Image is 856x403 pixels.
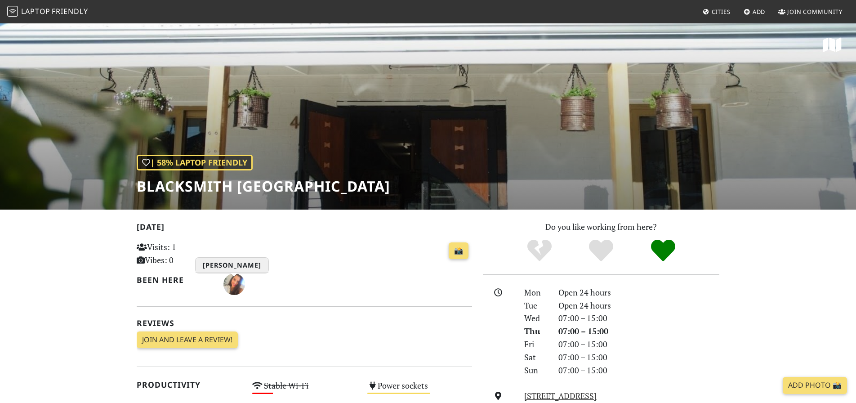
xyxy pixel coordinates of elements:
[553,325,725,338] div: 07:00 – 15:00
[570,238,632,263] div: Yes
[787,8,843,16] span: Join Community
[519,338,553,351] div: Fri
[52,6,88,16] span: Friendly
[137,241,241,267] p: Visits: 1 Vibes: 0
[137,222,472,235] h2: [DATE]
[137,275,213,285] h2: Been here
[137,331,238,349] a: Join and leave a review!
[519,325,553,338] div: Thu
[223,278,245,289] span: Sarah C. Gerber
[519,299,553,312] div: Tue
[712,8,731,16] span: Cities
[553,351,725,364] div: 07:00 – 15:00
[699,4,734,20] a: Cities
[21,6,50,16] span: Laptop
[519,364,553,377] div: Sun
[775,4,846,20] a: Join Community
[740,4,769,20] a: Add
[632,238,694,263] div: Definitely!
[553,299,725,312] div: Open 24 hours
[553,364,725,377] div: 07:00 – 15:00
[264,380,308,391] s: Stable Wi-Fi
[524,390,597,401] a: [STREET_ADDRESS]
[519,351,553,364] div: Sat
[137,178,390,195] h1: Blacksmith [GEOGRAPHIC_DATA]
[137,155,253,170] div: | 58% Laptop Friendly
[7,4,88,20] a: LaptopFriendly LaptopFriendly
[137,380,241,390] h2: Productivity
[137,318,472,328] h2: Reviews
[553,286,725,299] div: Open 24 hours
[7,6,18,17] img: LaptopFriendly
[449,242,468,260] a: 📸
[553,312,725,325] div: 07:00 – 15:00
[508,238,571,263] div: No
[753,8,766,16] span: Add
[519,286,553,299] div: Mon
[483,220,719,233] p: Do you like working from here?
[223,273,245,295] img: 3860-sarah-c.jpg
[553,338,725,351] div: 07:00 – 15:00
[519,312,553,325] div: Wed
[362,378,477,401] div: Power sockets
[196,258,268,273] h3: [PERSON_NAME]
